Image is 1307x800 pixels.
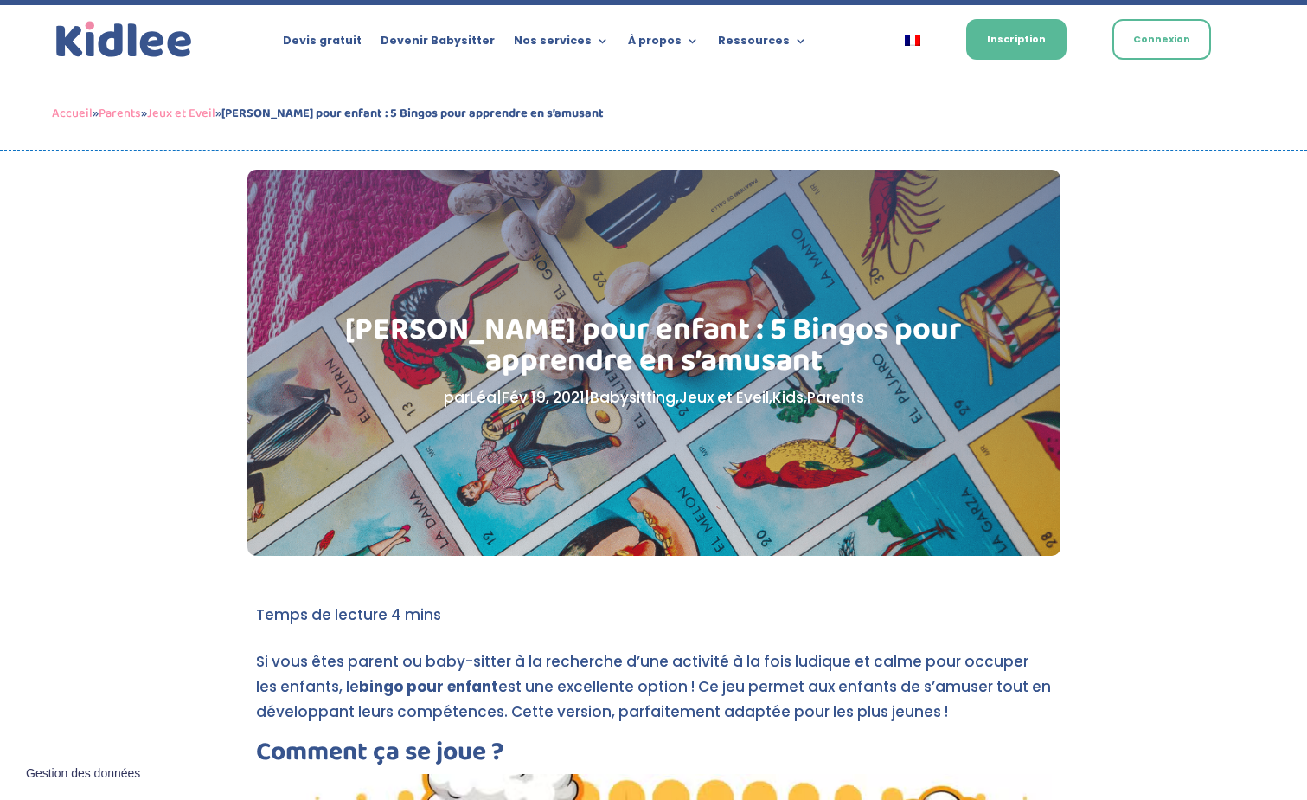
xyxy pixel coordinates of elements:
span: » » » [52,103,604,124]
button: Gestion des données [16,756,151,792]
a: Jeux et Eveil [679,387,769,408]
a: Accueil [52,103,93,124]
img: Français [905,35,920,46]
a: Devenir Babysitter [381,35,495,54]
a: Ressources [718,35,807,54]
h1: [PERSON_NAME] pour enfant : 5 Bingos pour apprendre en s’amusant [334,314,973,385]
img: logo_kidlee_bleu [52,17,196,62]
a: Devis gratuit [283,35,362,54]
a: À propos [628,35,699,54]
a: Nos services [514,35,609,54]
strong: bingo pour enfant [359,676,498,697]
a: Parents [99,103,141,124]
a: Kidlee Logo [52,17,196,62]
p: Si vous êtes parent ou baby-sitter à la recherche d’une activité à la fois ludique et calme pour ... [256,649,1052,739]
a: Jeux et Eveil [147,103,215,124]
p: par | | , , , [334,385,973,410]
a: Parents [807,387,864,408]
span: Fév 19, 2021 [502,387,585,408]
a: Inscription [966,19,1067,60]
a: Babysitting [590,387,676,408]
strong: [PERSON_NAME] pour enfant : 5 Bingos pour apprendre en s’amusant [221,103,604,124]
h2: Comment ça se joue ? [256,739,1052,774]
a: Connexion [1112,19,1211,60]
a: Léa [470,387,497,408]
a: Kids [772,387,804,408]
span: Gestion des données [26,766,140,782]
